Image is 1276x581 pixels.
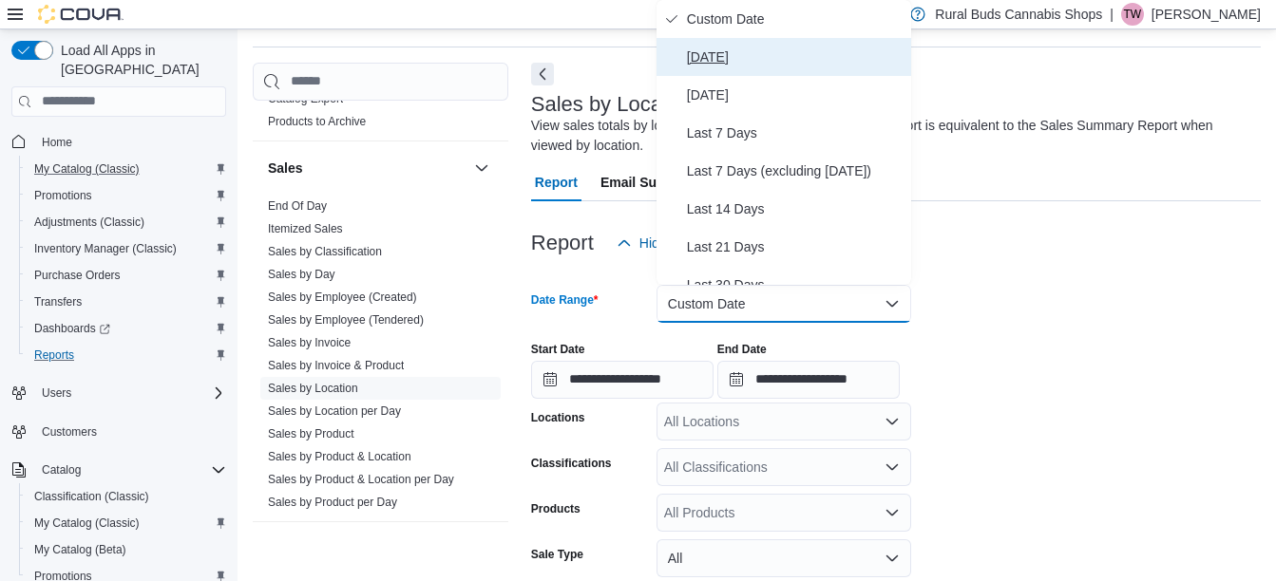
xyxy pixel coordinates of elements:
[535,163,578,201] span: Report
[885,505,900,520] button: Open list of options
[19,536,234,563] button: My Catalog (Beta)
[34,489,149,504] span: Classification (Classic)
[34,268,121,283] span: Purchase Orders
[27,158,226,180] span: My Catalog (Classic)
[531,342,585,357] label: Start Date
[34,421,105,443] a: Customers
[19,262,234,289] button: Purchase Orders
[253,87,508,141] div: Products
[1121,3,1144,26] div: Tianna Wanders
[657,285,911,323] button: Custom Date
[639,234,739,253] span: Hide Parameters
[34,294,82,309] span: Transfers
[34,347,74,363] span: Reports
[885,459,900,475] button: Open list of options
[4,457,234,483] button: Catalog
[268,267,335,282] span: Sales by Day
[531,93,696,116] h3: Sales by Location
[687,159,904,182] span: Last 7 Days (excluding [DATE])
[268,358,404,373] span: Sales by Invoice & Product
[687,8,904,30] span: Custom Date
[687,273,904,296] span: Last 30 Days
[1124,3,1142,26] span: TW
[34,241,177,256] span: Inventory Manager (Classic)
[268,159,467,178] button: Sales
[27,485,226,508] span: Classification (Classic)
[268,115,366,128] a: Products to Archive
[1110,3,1114,26] p: |
[19,209,234,235] button: Adjustments (Classic)
[531,501,581,516] label: Products
[34,188,92,203] span: Promotions
[27,184,226,207] span: Promotions
[268,427,354,440] a: Sales by Product
[38,5,124,24] img: Cova
[268,312,424,328] span: Sales by Employee (Tendered)
[600,163,721,201] span: Email Subscription
[27,344,226,366] span: Reports
[268,114,366,129] span: Products to Archive
[34,215,144,230] span: Adjustments (Classic)
[34,161,140,177] span: My Catalog (Classic)
[268,313,424,327] a: Sales by Employee (Tendered)
[34,459,88,481] button: Catalog
[268,244,382,259] span: Sales by Classification
[687,122,904,144] span: Last 7 Days
[53,41,226,79] span: Load All Apps in [GEOGRAPHIC_DATA]
[34,459,226,481] span: Catalog
[27,538,134,561] a: My Catalog (Beta)
[19,182,234,209] button: Promotions
[268,290,417,305] span: Sales by Employee (Created)
[531,292,599,308] label: Date Range
[27,211,152,234] a: Adjustments (Classic)
[531,116,1251,156] div: View sales totals by location for a specified date range. This report is equivalent to the Sales ...
[27,158,147,180] a: My Catalog (Classic)
[34,382,79,404] button: Users
[268,92,343,105] a: Catalog Export
[470,157,493,179] button: Sales
[27,211,226,234] span: Adjustments (Classic)
[34,515,140,531] span: My Catalog (Classic)
[253,195,508,521] div: Sales
[268,450,411,463] a: Sales by Product & Location
[657,539,911,577] button: All
[531,63,554,85] button: Next
[42,135,72,150] span: Home
[34,542,126,557] span: My Catalog (Beta)
[268,426,354,441] span: Sales by Product
[27,184,100,207] a: Promotions
[34,321,110,336] span: Dashboards
[885,414,900,429] button: Open list of options
[19,315,234,342] a: Dashboards
[268,472,454,487] span: Sales by Product & Location per Day
[268,382,358,395] a: Sales by Location
[531,232,594,254] h3: Report
[531,410,585,425] label: Locations
[27,512,147,534] a: My Catalog (Classic)
[27,317,118,340] a: Dashboards
[609,224,747,262] button: Hide Parameters
[34,420,226,443] span: Customers
[4,128,234,156] button: Home
[1152,3,1261,26] p: [PERSON_NAME]
[268,473,454,486] a: Sales by Product & Location per Day
[268,335,351,350] span: Sales by Invoice
[687,235,904,258] span: Last 21 Days
[27,512,226,534] span: My Catalog (Classic)
[19,510,234,536] button: My Catalog (Classic)
[268,404,401,418] a: Sales by Location per Day
[27,237,226,260] span: Inventory Manager (Classic)
[687,197,904,220] span: Last 14 Days
[268,198,327,214] span: End Of Day
[268,495,397,510] span: Sales by Product per Day
[268,199,327,213] a: End Of Day
[19,289,234,315] button: Transfers
[268,290,417,304] a: Sales by Employee (Created)
[4,380,234,406] button: Users
[27,317,226,340] span: Dashboards
[19,342,234,368] button: Reports
[268,245,382,258] a: Sales by Classification
[687,84,904,106] span: [DATE]
[935,3,1102,26] p: Rural Buds Cannabis Shops
[27,237,184,260] a: Inventory Manager (Classic)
